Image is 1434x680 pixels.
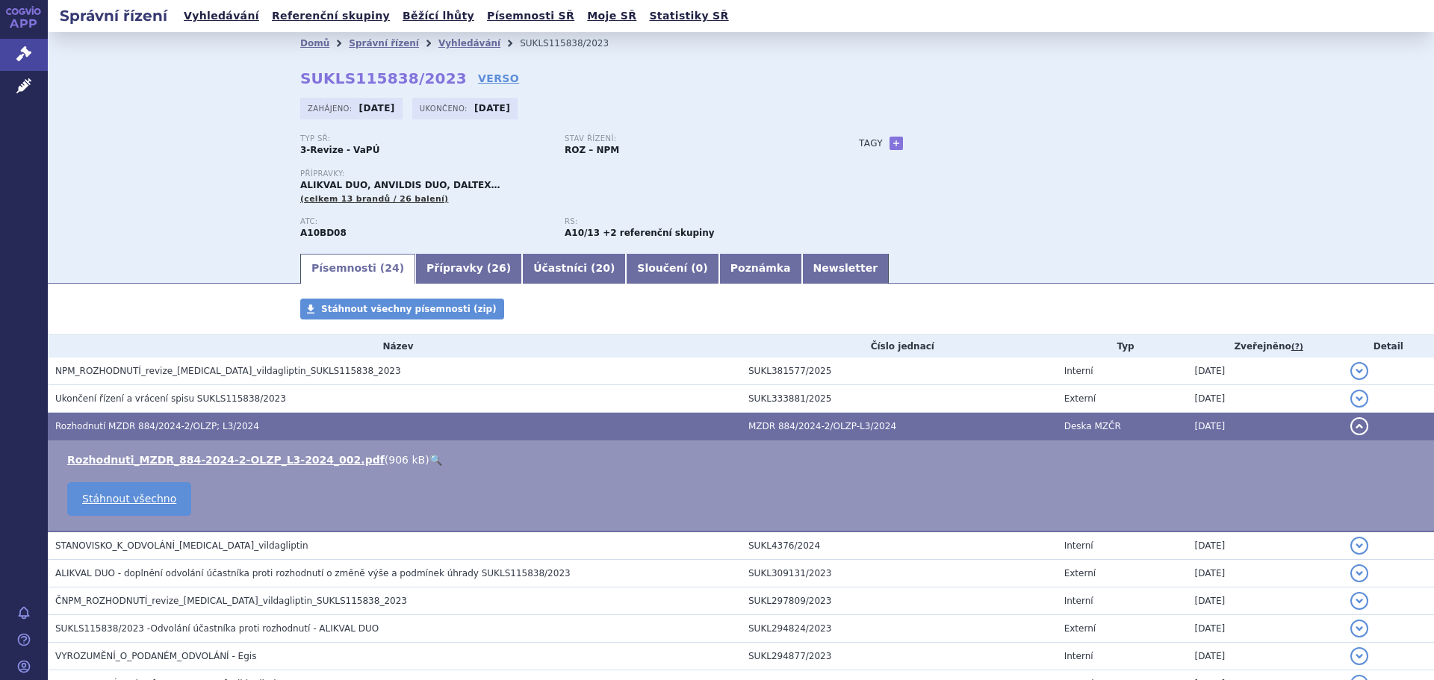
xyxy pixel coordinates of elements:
a: Moje SŘ [583,6,641,26]
td: [DATE] [1188,615,1343,643]
td: [DATE] [1188,560,1343,587]
a: Vyhledávání [438,38,500,49]
button: detail [1350,620,1368,637]
a: Newsletter [802,254,890,284]
p: RS: [565,217,814,226]
a: Správní řízení [349,38,419,49]
span: 906 kB [388,454,425,466]
p: Typ SŘ: [300,134,550,143]
td: SUKL309131/2023 [741,560,1057,587]
span: ALIKVAL DUO - doplnění odvolání účastníka proti rozhodnutí o změně výše a podmínek úhrady SUKLS11... [55,568,571,578]
a: Poznámka [719,254,802,284]
span: ČNPM_ROZHODNUTÍ_revize_metformin_vildagliptin_SUKLS115838_2023 [55,596,407,606]
strong: [DATE] [474,103,510,113]
span: SUKLS115838/2023 -Odvolání účastníka proti rozhodnutí - ALIKVAL DUO [55,623,379,634]
td: [DATE] [1188,587,1343,615]
span: ALIKVAL DUO, ANVILDIS DUO, DALTEX… [300,180,500,190]
span: Interní [1064,596,1093,606]
strong: METFORMIN A VILDAGLIPTIN [300,228,347,238]
a: Statistiky SŘ [645,6,733,26]
th: Číslo jednací [741,335,1057,358]
abbr: (?) [1291,342,1303,352]
span: 26 [491,262,506,274]
a: Rozhodnuti_MZDR_884-2024-2-OLZP_L3-2024_002.pdf [67,454,385,466]
a: Účastníci (20) [522,254,626,284]
th: Detail [1343,335,1434,358]
th: Zveřejněno [1188,335,1343,358]
li: SUKLS115838/2023 [520,32,628,54]
span: Deska MZČR [1064,421,1121,431]
span: Stáhnout všechny písemnosti (zip) [321,304,497,314]
a: Písemnosti SŘ [482,6,579,26]
a: Písemnosti (24) [300,254,415,284]
button: detail [1350,592,1368,610]
a: Stáhnout všechno [67,482,191,516]
a: 🔍 [429,454,442,466]
span: Externí [1064,393,1096,404]
span: 24 [385,262,399,274]
td: SUKL294877/2023 [741,643,1057,670]
button: detail [1350,362,1368,380]
p: ATC: [300,217,550,226]
button: detail [1350,417,1368,435]
th: Název [48,335,741,358]
button: detail [1350,390,1368,408]
td: SUKL297809/2023 [741,587,1057,615]
a: Přípravky (26) [415,254,522,284]
strong: 3-Revize - VaPÚ [300,145,379,155]
p: Přípravky: [300,169,829,178]
a: Běžící lhůty [398,6,479,26]
a: Domů [300,38,329,49]
h2: Správní řízení [48,5,179,26]
span: Interní [1064,540,1093,551]
a: VERSO [478,71,519,86]
button: detail [1350,564,1368,582]
p: Stav řízení: [565,134,814,143]
td: [DATE] [1188,413,1343,440]
span: (celkem 13 brandů / 26 balení) [300,194,448,204]
td: MZDR 884/2024-2/OLZP-L3/2024 [741,413,1057,440]
span: Rozhodnutí MZDR 884/2024-2/OLZP; L3/2024 [55,421,259,431]
span: NPM_ROZHODNUTÍ_revize_metformin_vildagliptin_SUKLS115838_2023 [55,366,401,376]
strong: [DATE] [359,103,395,113]
span: Externí [1064,623,1096,634]
a: Sloučení (0) [626,254,718,284]
td: [DATE] [1188,643,1343,670]
h3: Tagy [859,134,883,152]
th: Typ [1057,335,1188,358]
a: Stáhnout všechny písemnosti (zip) [300,299,504,319]
span: 20 [595,262,609,274]
a: Vyhledávání [179,6,264,26]
td: SUKL294824/2023 [741,615,1057,643]
td: [DATE] [1188,385,1343,413]
span: VYROZUMĚNÍ_O_PODANÉM_ODVOLÁNÍ - Egis [55,651,256,661]
span: Zahájeno: [308,102,355,114]
span: Externí [1064,568,1096,578]
button: detail [1350,647,1368,665]
td: SUKL333881/2025 [741,385,1057,413]
td: SUKL4376/2024 [741,531,1057,560]
td: [DATE] [1188,358,1343,385]
span: Interní [1064,366,1093,376]
span: STANOVISKO_K_ODVOLÁNÍ_metformin_vildagliptin [55,540,308,551]
td: [DATE] [1188,531,1343,560]
strong: ROZ – NPM [565,145,619,155]
a: + [890,137,903,150]
span: Ukončení řízení a vrácení spisu SUKLS115838/2023 [55,393,286,404]
strong: SUKLS115838/2023 [300,69,467,87]
a: Referenční skupiny [267,6,394,26]
strong: metformin a vildagliptin [565,228,600,238]
span: Interní [1064,651,1093,661]
li: ( ) [67,452,1419,467]
strong: +2 referenční skupiny [603,228,714,238]
span: 0 [696,262,704,274]
span: Ukončeno: [420,102,471,114]
button: detail [1350,537,1368,555]
td: SUKL381577/2025 [741,358,1057,385]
